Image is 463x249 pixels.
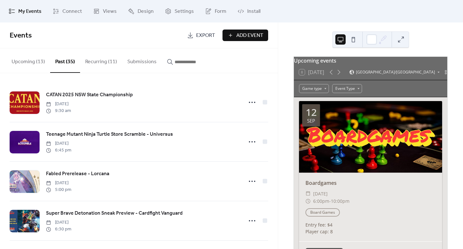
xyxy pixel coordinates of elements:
span: [DATE] [46,219,71,226]
div: ​ [305,190,311,198]
span: 6:30 pm [46,226,71,233]
a: Fabled Prerelease - Lorcana [46,170,109,178]
span: 9:30 am [46,107,71,114]
a: Export [182,30,220,41]
span: [GEOGRAPHIC_DATA]/[GEOGRAPHIC_DATA] [356,70,435,74]
a: Teenage Mutant Ninja Turtle Store Scramble - Universus [46,130,173,139]
a: Super Brave Detonation Sneak Preview - Cardfight Vanguard [46,209,183,218]
span: 6:00pm [313,197,329,205]
span: Connect [62,8,82,15]
div: 12 [306,107,317,117]
a: My Events [4,3,46,20]
div: ​ [305,197,311,205]
button: Upcoming (13) [6,48,50,72]
span: 5:00 pm [46,186,71,193]
a: CATAN 2025 NSW State Championship [46,91,133,99]
button: Submissions [122,48,162,72]
button: Past (35) [50,48,80,73]
span: 6:45 pm [46,147,71,154]
a: Design [123,3,159,20]
span: My Events [18,8,41,15]
span: [DATE] [46,140,71,147]
a: Settings [160,3,199,20]
span: Events [10,29,32,43]
span: - [329,197,331,205]
span: [DATE] [313,190,328,198]
span: Settings [175,8,194,15]
span: 10:00pm [331,197,350,205]
a: Views [88,3,122,20]
span: Add Event [236,32,263,39]
span: [DATE] [46,180,71,186]
span: Views [103,8,117,15]
button: Recurring (11) [80,48,122,72]
span: Export [196,32,215,39]
a: Form [200,3,231,20]
a: Install [233,3,265,20]
span: Install [247,8,260,15]
span: Form [215,8,226,15]
button: Add Event [222,30,268,41]
div: Boardgames [299,179,442,187]
div: Upcoming events [294,57,447,64]
div: Sep [307,118,315,123]
a: Connect [48,3,87,20]
span: Design [138,8,154,15]
div: Entry fee: $4 Player cap: 8 [299,221,442,235]
span: [DATE] [46,101,71,107]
